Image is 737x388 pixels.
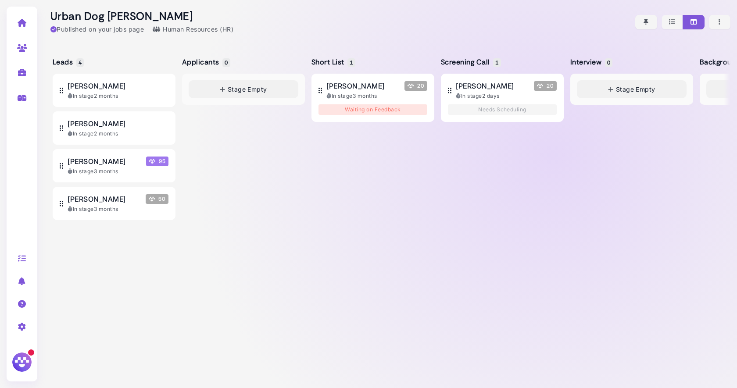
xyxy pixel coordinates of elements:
span: [PERSON_NAME] [326,81,384,91]
div: In stage 2 days [456,92,557,100]
button: [PERSON_NAME] Megan Score 95 In stage3 months [53,149,175,182]
span: 0 [222,58,230,67]
span: 20 [404,81,427,91]
span: 95 [146,157,168,166]
span: [PERSON_NAME] [68,156,125,167]
img: Megan [11,351,33,373]
h5: Screening Call [441,58,500,66]
h5: Short List [311,58,354,66]
span: [PERSON_NAME] [68,194,125,204]
h2: Urban Dog [PERSON_NAME] [50,10,233,23]
h5: Interview [570,58,611,66]
span: 50 [146,194,168,204]
div: Needs Scheduling [448,104,557,115]
span: 20 [534,81,557,91]
button: [PERSON_NAME] Megan Score 50 In stage3 months [53,187,175,220]
span: 1 [493,58,501,67]
div: Published on your jobs page [50,25,144,34]
div: Human Resources (HR) [153,25,233,34]
img: Megan Score [149,196,155,202]
span: [PERSON_NAME] [456,81,514,91]
h5: Leads [53,58,82,66]
button: [PERSON_NAME] In stage2 months [53,111,175,145]
img: Megan Score [149,158,155,164]
div: In stage 2 months [68,130,168,138]
img: Megan Score [408,83,414,89]
button: [PERSON_NAME] Megan Score 20 In stage3 months Waiting on Feedback [311,74,434,122]
h5: Applicants [182,58,229,66]
div: In stage 2 months [68,92,168,100]
div: In stage 3 months [326,92,427,100]
div: In stage 3 months [68,205,168,213]
button: [PERSON_NAME] In stage2 months [53,74,175,107]
div: Waiting on Feedback [318,104,427,115]
button: [PERSON_NAME] Megan Score 20 In stage2 days Needs Scheduling [441,74,564,122]
span: [PERSON_NAME] [68,118,125,129]
div: In stage 3 months [68,167,168,175]
span: 1 [347,58,355,67]
span: Stage Empty [616,85,655,94]
span: [PERSON_NAME] [68,81,125,91]
span: 4 [76,58,84,67]
span: 0 [605,58,612,67]
span: Stage Empty [228,85,267,94]
img: Megan Score [537,83,543,89]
